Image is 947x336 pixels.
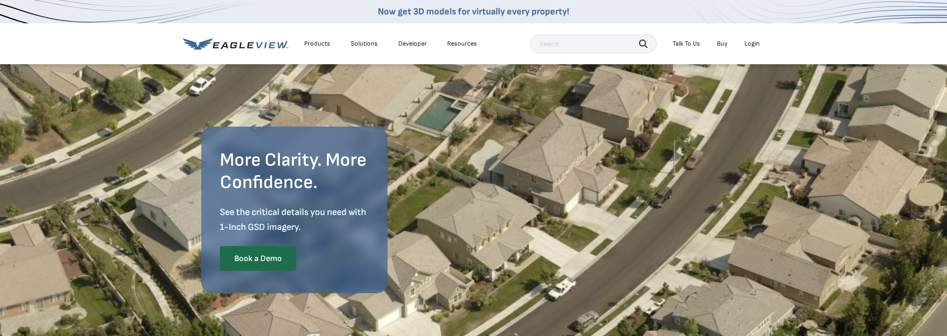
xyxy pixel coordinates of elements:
a: Book a Demo [220,246,296,271]
div: Products [304,40,330,48]
input: Search [530,34,657,53]
p: See the critical details you need with 1-Inch GSD imagery. [220,205,369,235]
a: Buy [717,40,728,48]
a: Now get 3D models for virtually every property! [378,6,569,17]
h2: More Clarity. More Confidence. [220,149,369,194]
div: Talk To Us [673,40,700,48]
div: Resources [447,40,477,48]
div: Solutions [351,40,378,48]
a: Developer [398,40,427,48]
div: Login [744,40,760,48]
